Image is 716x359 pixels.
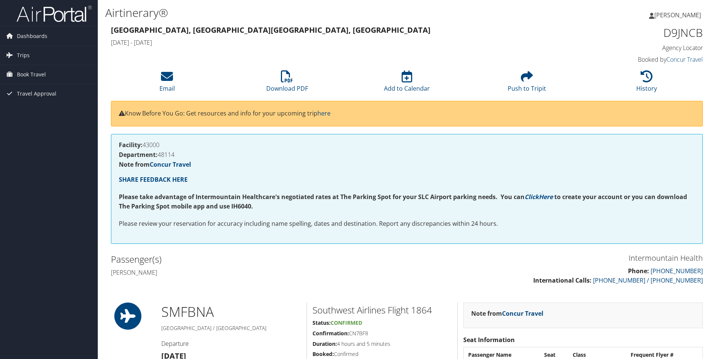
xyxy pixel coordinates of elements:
a: [PHONE_NUMBER] / [PHONE_NUMBER] [593,276,703,284]
h1: D9JNCB [563,25,703,41]
h2: Passenger(s) [111,253,401,266]
a: Add to Calendar [384,75,430,93]
strong: Status: [312,319,331,326]
strong: Department: [119,151,158,159]
span: Travel Approval [17,84,56,103]
strong: [GEOGRAPHIC_DATA], [GEOGRAPHIC_DATA] [GEOGRAPHIC_DATA], [GEOGRAPHIC_DATA] [111,25,431,35]
strong: International Calls: [533,276,592,284]
a: [PHONE_NUMBER] [651,267,703,275]
a: Concur Travel [666,55,703,64]
h4: 48114 [119,152,695,158]
a: [PERSON_NAME] [649,4,708,26]
a: Click [525,193,539,201]
a: SHARE FEEDBACK HERE [119,175,188,184]
a: here [317,109,331,117]
a: Concur Travel [150,160,191,169]
img: airportal-logo.png [17,5,92,23]
h5: 4 hours and 5 minutes [312,340,452,348]
span: Confirmed [331,319,362,326]
strong: Booked: [312,350,334,357]
a: Here [539,193,553,201]
p: Know Before You Go: Get resources and info for your upcoming trip [119,109,695,119]
a: History [636,75,657,93]
strong: Note from [119,160,191,169]
h4: Departure [161,339,301,348]
span: [PERSON_NAME] [654,11,701,19]
a: Push to Tripit [508,75,546,93]
h1: SMF BNA [161,303,301,321]
h2: Southwest Airlines Flight 1864 [312,304,452,316]
a: Download PDF [266,75,308,93]
h4: [PERSON_NAME] [111,268,401,277]
strong: Seat Information [463,336,515,344]
h3: Intermountain Health [413,253,703,263]
h4: [DATE] - [DATE] [111,38,552,47]
a: Email [159,75,175,93]
span: Trips [17,46,30,65]
p: Please review your reservation for accuracy including name spelling, dates and destination. Repor... [119,219,695,229]
h5: [GEOGRAPHIC_DATA] / [GEOGRAPHIC_DATA] [161,324,301,332]
h5: Confirmed [312,350,452,358]
strong: Phone: [628,267,649,275]
strong: Please take advantage of Intermountain Healthcare's negotiated rates at The Parking Spot for your... [119,193,525,201]
h4: Agency Locator [563,44,703,52]
span: Dashboards [17,27,47,46]
strong: Confirmation: [312,330,349,337]
a: Concur Travel [502,309,543,318]
strong: Duration: [312,340,337,347]
strong: Facility: [119,141,143,149]
strong: Note from [471,309,543,318]
span: Book Travel [17,65,46,84]
h4: Booked by [563,55,703,64]
h4: 43000 [119,142,695,148]
h5: CN7BF8 [312,330,452,337]
h1: Airtinerary® [105,5,507,21]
